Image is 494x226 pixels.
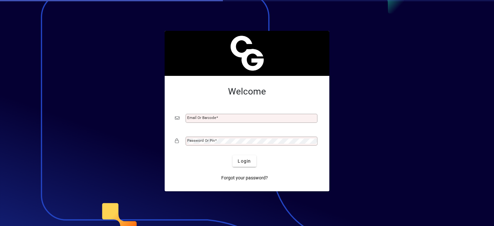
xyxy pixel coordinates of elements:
[221,175,268,181] span: Forgot your password?
[238,158,251,165] span: Login
[233,155,256,167] button: Login
[187,115,216,120] mat-label: Email or Barcode
[219,172,270,184] a: Forgot your password?
[175,86,319,97] h2: Welcome
[187,138,215,143] mat-label: Password or Pin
